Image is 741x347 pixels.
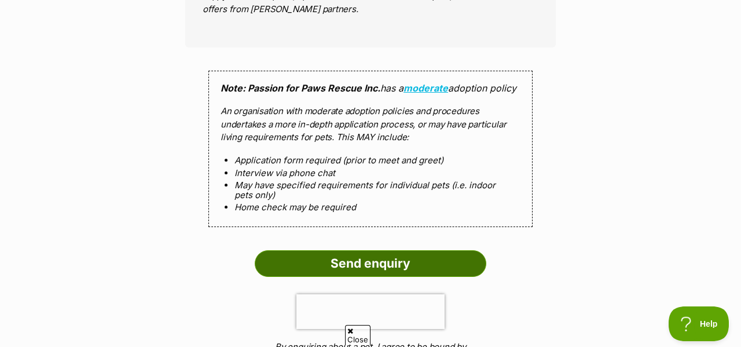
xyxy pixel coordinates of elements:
input: Send enquiry [255,250,486,277]
iframe: Help Scout Beacon - Open [669,306,729,341]
li: Home check may be required [234,202,507,212]
li: Application form required (prior to meet and greet) [234,155,507,165]
p: An organisation with moderate adoption policies and procedures undertakes a more in-depth applica... [221,105,520,144]
strong: Note: Passion for Paws Rescue Inc. [221,82,380,94]
a: moderate [403,82,448,94]
div: has a adoption policy [208,71,533,227]
iframe: reCAPTCHA [296,294,445,329]
span: Close [345,325,370,345]
li: May have specified requirements for individual pets (i.e. indoor pets only) [234,180,507,200]
li: Interview via phone chat [234,168,507,178]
